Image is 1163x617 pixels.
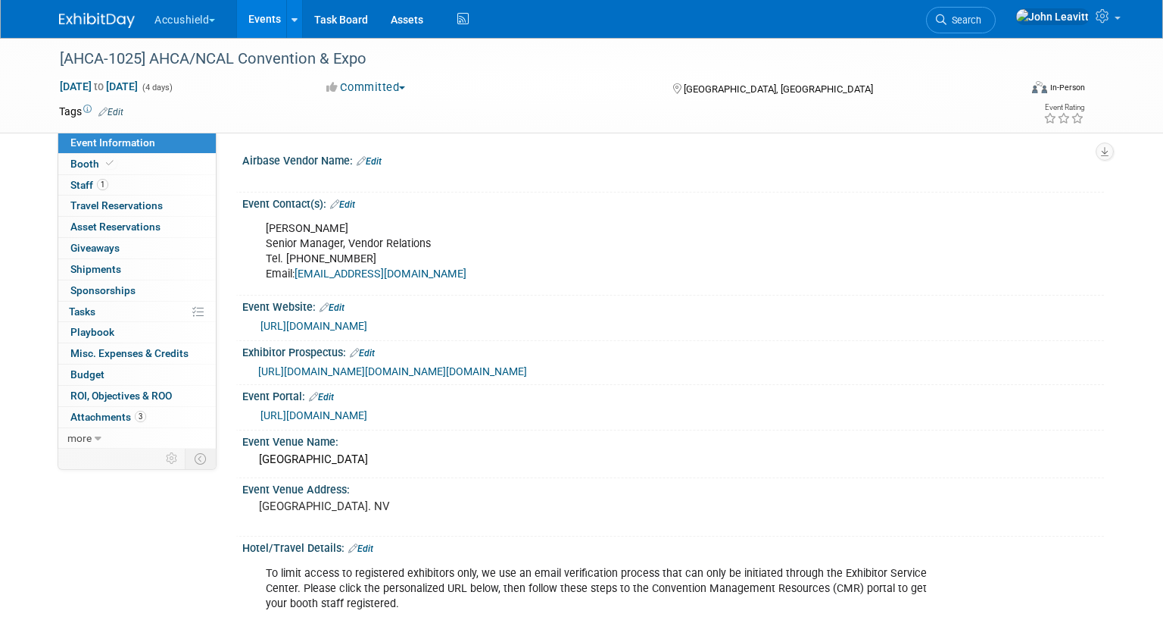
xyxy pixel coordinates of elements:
[58,238,216,258] a: Giveaways
[330,199,355,210] a: Edit
[70,136,155,149] span: Event Information
[242,385,1104,405] div: Event Portal:
[186,449,217,468] td: Toggle Event Tabs
[58,407,216,428] a: Attachments3
[320,302,345,313] a: Edit
[70,263,121,275] span: Shipments
[255,214,937,290] div: [PERSON_NAME] Senior Manager, Vendor Relations Tel. [PHONE_NUMBER] Email:
[70,390,172,402] span: ROI, Objectives & ROO
[58,386,216,406] a: ROI, Objectives & ROO
[933,79,1085,102] div: Event Format
[58,280,216,301] a: Sponsorships
[946,14,981,26] span: Search
[58,175,216,196] a: Staff1
[58,322,216,343] a: Playbook
[1015,8,1090,25] img: John Leavitt
[59,13,135,28] img: ExhibitDay
[58,133,216,153] a: Event Information
[135,411,146,422] span: 3
[141,83,173,92] span: (4 days)
[58,365,216,385] a: Budget
[70,179,108,191] span: Staff
[59,104,123,119] td: Tags
[1032,81,1047,93] img: Format-Inperson.png
[295,268,466,280] a: [EMAIL_ADDRESS][DOMAIN_NAME]
[70,411,146,423] span: Attachments
[55,45,998,73] div: [AHCA-1025] AHCA/NCAL Convention & Expo
[69,305,95,318] span: Tasks
[259,500,585,513] pre: [GEOGRAPHIC_DATA]. NV
[348,543,373,554] a: Edit
[357,156,382,167] a: Edit
[58,343,216,364] a: Misc. Expenses & Credits
[242,341,1104,361] div: Exhibitor Prospectus:
[58,302,216,322] a: Tasks
[59,80,139,93] span: [DATE] [DATE]
[58,154,216,174] a: Booth
[70,199,163,211] span: Travel Reservations
[70,158,117,170] span: Booth
[258,365,527,377] a: [URL][DOMAIN_NAME][DOMAIN_NAME][DOMAIN_NAME]
[58,428,216,449] a: more
[67,432,92,444] span: more
[70,221,161,233] span: Asset Reservations
[242,193,1104,212] div: Event Contact(s):
[242,431,1104,449] div: Event Venue Name:
[926,7,996,33] a: Search
[70,326,114,338] span: Playbook
[260,409,367,421] a: [URL][DOMAIN_NAME]
[254,448,1093,471] div: [GEOGRAPHIC_DATA]
[58,259,216,280] a: Shipments
[70,368,104,381] span: Budget
[242,537,1104,556] div: Hotel/Travel Details:
[350,348,375,359] a: Edit
[58,196,216,216] a: Travel Reservations
[70,347,189,359] span: Misc. Expenses & Credits
[159,449,186,468] td: Personalize Event Tab Strip
[242,149,1104,169] div: Airbase Vendor Name:
[98,107,123,117] a: Edit
[321,80,411,96] button: Committed
[242,478,1104,497] div: Event Venue Address:
[92,80,106,92] span: to
[309,392,334,402] a: Edit
[260,320,367,332] a: [URL][DOMAIN_NAME]
[106,159,114,168] i: Booth reservation complete
[1043,104,1084,111] div: Event Rating
[97,179,108,190] span: 1
[70,242,120,254] span: Giveaways
[70,284,136,296] span: Sponsorships
[58,217,216,237] a: Asset Reservations
[1049,82,1085,93] div: In-Person
[242,296,1104,315] div: Event Website:
[684,83,873,95] span: [GEOGRAPHIC_DATA], [GEOGRAPHIC_DATA]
